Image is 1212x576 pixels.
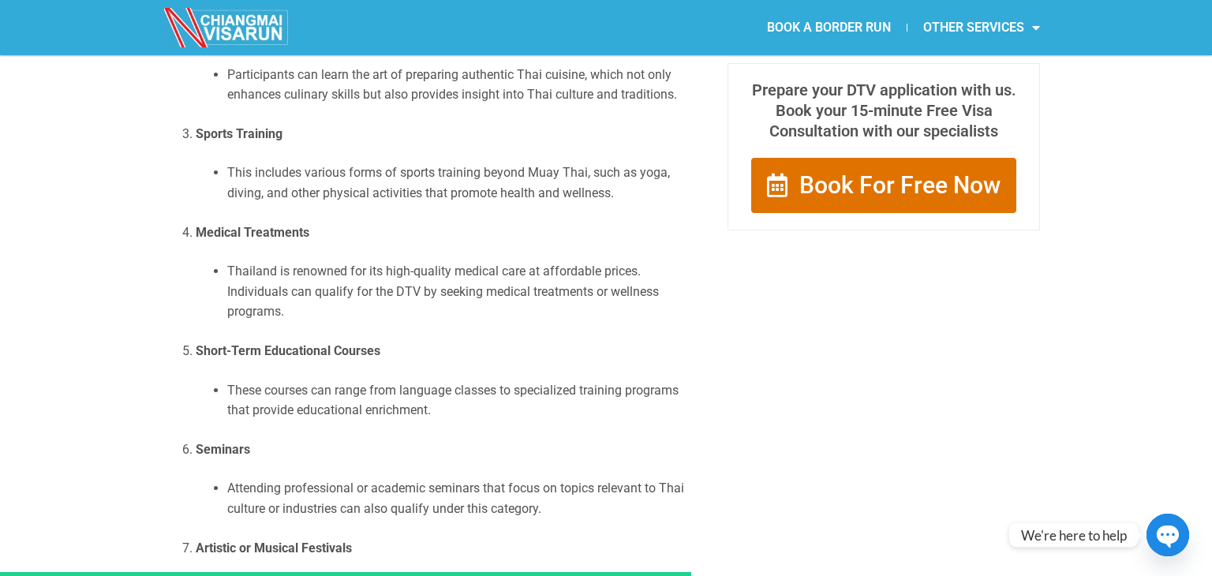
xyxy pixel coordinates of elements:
[606,9,1056,46] nav: Menu
[750,157,1017,214] a: Book For Free Now
[751,9,907,46] a: BOOK A BORDER RUN
[196,126,282,141] strong: Sports Training
[799,174,1001,197] span: Book For Free Now
[196,343,380,358] strong: Short-Term Educational Courses
[196,442,250,457] strong: Seminars
[227,261,688,322] li: Thailand is renowned for its high-quality medical care at affordable prices. Individuals can qual...
[907,9,1056,46] a: OTHER SERVICES
[744,80,1023,141] p: Prepare your DTV application with us. Book your 15-minute Free Visa Consultation with our special...
[227,65,688,105] li: Participants can learn the art of preparing authentic Thai cuisine, which not only enhances culin...
[196,540,352,555] strong: Artistic or Musical Festivals
[227,478,688,518] li: Attending professional or academic seminars that focus on topics relevant to Thai culture or indu...
[227,380,688,421] li: These courses can range from language classes to specialized training programs that provide educa...
[196,225,309,240] strong: Medical Treatments
[227,163,688,203] li: This includes various forms of sports training beyond Muay Thai, such as yoga, diving, and other ...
